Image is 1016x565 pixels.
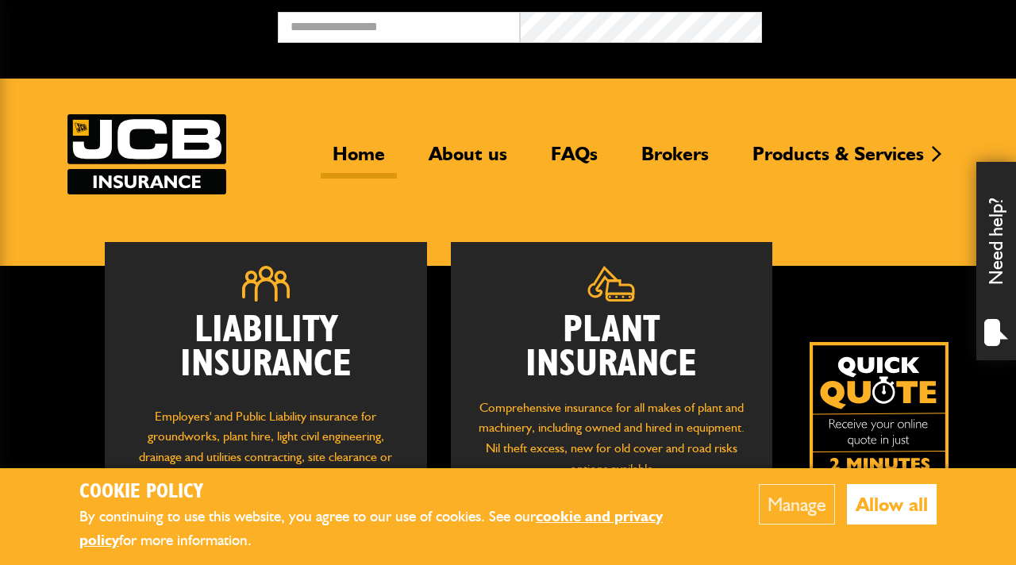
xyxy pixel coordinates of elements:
button: Broker Login [762,12,1004,37]
a: Brokers [629,142,721,179]
p: By continuing to use this website, you agree to our use of cookies. See our for more information. [79,505,710,553]
h2: Liability Insurance [129,313,403,390]
a: Home [321,142,397,179]
img: Quick Quote [810,342,949,481]
p: Employers' and Public Liability insurance for groundworks, plant hire, light civil engineering, d... [129,406,403,496]
img: JCB Insurance Services logo [67,114,226,194]
a: About us [417,142,519,179]
button: Allow all [847,484,937,525]
a: Get your insurance quote isn just 2-minutes [810,342,949,481]
h2: Cookie Policy [79,480,710,505]
a: JCB Insurance Services [67,114,226,194]
a: Products & Services [741,142,936,179]
a: FAQs [539,142,610,179]
div: Need help? [976,162,1016,360]
p: Comprehensive insurance for all makes of plant and machinery, including owned and hired in equipm... [475,398,749,479]
button: Manage [759,484,835,525]
h2: Plant Insurance [475,313,749,382]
